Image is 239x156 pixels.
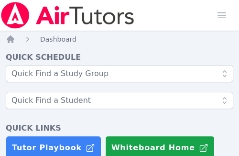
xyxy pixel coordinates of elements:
nav: Breadcrumb [6,34,233,44]
span: Dashboard [40,35,76,43]
h4: Quick Links [6,123,233,134]
input: Quick Find a Student [6,92,233,109]
a: Dashboard [40,34,76,44]
input: Quick Find a Study Group [6,65,233,82]
h4: Quick Schedule [6,52,233,63]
